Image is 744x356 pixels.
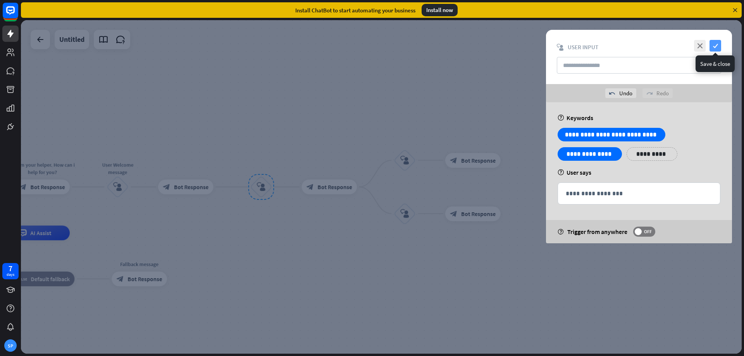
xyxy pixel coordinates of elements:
a: 7 days [2,263,19,279]
button: Open LiveChat chat widget [6,3,29,26]
div: Redo [642,88,673,98]
i: block_user_input [557,44,564,51]
i: close [694,40,706,52]
i: undo [609,90,615,96]
i: help [558,115,564,121]
span: OFF [642,229,654,235]
span: Trigger from anywhere [567,228,627,236]
div: Install now [422,4,458,16]
div: Keywords [558,114,720,122]
span: User Input [568,43,598,51]
div: SP [4,339,17,352]
div: User says [558,169,720,176]
div: days [7,272,14,277]
div: Undo [605,88,636,98]
i: check [710,40,721,52]
div: Install ChatBot to start automating your business [295,7,415,14]
i: help [558,229,563,235]
i: help [558,169,564,175]
div: 7 [9,265,12,272]
i: redo [646,90,653,96]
